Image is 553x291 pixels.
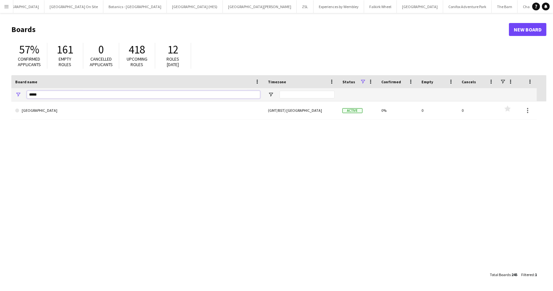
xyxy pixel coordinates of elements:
span: Confirmed applicants [18,56,41,67]
div: : [490,268,517,281]
button: Conifox Adventure Park [443,0,492,13]
div: 0% [377,101,418,119]
button: Open Filter Menu [15,92,21,98]
span: Board name [15,79,37,84]
div: 0 [458,101,498,119]
span: Cancels [462,79,476,84]
span: Confirmed [381,79,401,84]
span: 1 [535,272,537,277]
input: Timezone Filter Input [280,91,335,99]
span: 418 [129,42,145,57]
button: Falkirk Wheel [364,0,397,13]
button: The Barn [492,0,518,13]
div: 0 [418,101,458,119]
span: 57% [19,42,39,57]
button: Open Filter Menu [268,92,274,98]
span: Upcoming roles [127,56,147,67]
span: 12 [167,42,179,57]
span: Roles [DATE] [167,56,179,67]
span: 0 [98,42,104,57]
button: Experiences by Wembley [314,0,364,13]
span: Total Boards [490,272,511,277]
span: Timezone [268,79,286,84]
a: [GEOGRAPHIC_DATA] [15,101,260,120]
span: Filtered [521,272,534,277]
div: (GMT/BST) [GEOGRAPHIC_DATA] [264,101,339,119]
a: New Board [509,23,547,36]
span: Empty roles [59,56,72,67]
div: : [521,268,537,281]
button: Botanics - [GEOGRAPHIC_DATA] [103,0,167,13]
button: [GEOGRAPHIC_DATA][PERSON_NAME] [223,0,297,13]
span: 161 [57,42,74,57]
button: [GEOGRAPHIC_DATA] (HES) [167,0,223,13]
input: Board name Filter Input [27,91,260,99]
span: Status [342,79,355,84]
span: 245 [512,272,517,277]
span: Empty [421,79,433,84]
button: [GEOGRAPHIC_DATA] On Site [44,0,103,13]
button: [GEOGRAPHIC_DATA] [397,0,443,13]
span: Active [342,108,363,113]
h1: Boards [11,25,509,34]
span: Cancelled applicants [90,56,113,67]
button: ZSL [297,0,314,13]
